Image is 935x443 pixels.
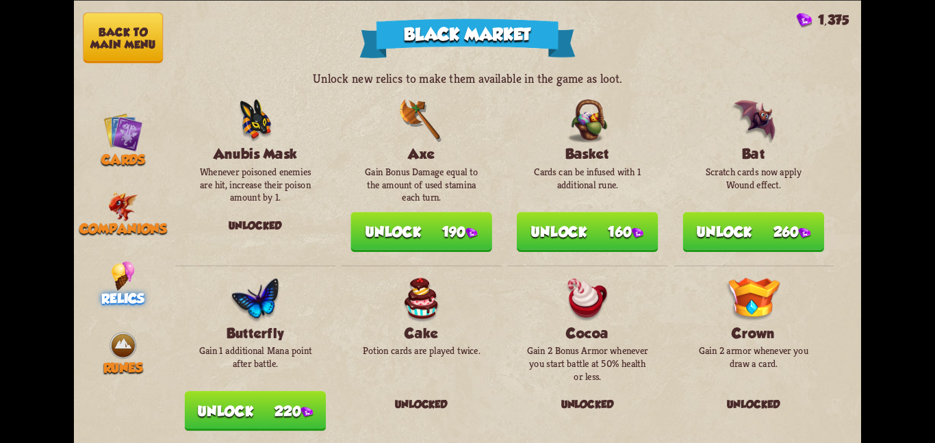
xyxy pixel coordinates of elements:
button: Unlock 220 [185,391,326,431]
button: Back to main menu [83,12,163,63]
p: Potion cards are played twice. [360,344,483,357]
span: Runes [103,360,143,375]
img: AnubisMask.png [238,99,273,143]
p: Gain 1 additional Mana point after battle. [194,344,317,370]
img: Cards_Icon.png [103,112,143,152]
span: Companions [79,221,167,236]
h3: Anubis Mask [194,146,317,162]
img: IceCream.png [111,261,135,290]
img: Crown.png [726,277,781,322]
div: Gems [796,12,849,27]
img: Cocoa.png [567,277,608,322]
img: Basket.png [567,99,608,143]
img: Gem.png [799,227,810,238]
img: Gem.png [301,407,313,418]
div: Black Market [359,18,575,58]
img: Earth.png [108,331,138,360]
img: Gem.png [465,227,477,238]
h3: Axe [360,146,483,162]
img: Gem.png [796,12,812,27]
img: Butterfly.png [230,277,281,322]
p: Cards can be infused with 1 additional rune. [526,165,649,191]
p: Gain 2 Bonus Armor whenever you start battle at 50% health or less. [526,344,649,383]
img: Cake.png [403,277,439,322]
p: Scratch cards now apply Wound effect. [692,165,815,191]
img: Gem.png [632,227,643,238]
span: Cards [101,151,145,166]
button: Unlock 190 [350,212,492,251]
img: Axe.png [399,99,444,143]
h3: Cake [360,325,483,340]
p: Gain Bonus Damage equal to the amount of used stamina each turn. [360,165,483,204]
div: Unlocked [683,389,825,420]
img: Little_Fire_Dragon.png [108,191,138,220]
p: Gain 2 armor whenever you draw a card. [692,344,815,370]
h3: Bat [692,146,815,162]
span: Relics [101,290,144,305]
p: Whenever poisoned enemies are hit, increase their poison amount by 1. [194,165,317,204]
p: Unlock new relics to make them available in the game as loot. [74,71,861,86]
h3: Basket [526,146,649,162]
h3: Crown [692,325,815,340]
h3: Butterfly [194,325,317,340]
button: Unlock 160 [517,212,658,251]
div: Unlocked [185,210,326,240]
div: Unlocked [350,389,492,420]
h3: Cocoa [526,325,649,340]
button: Unlock 260 [683,212,825,251]
div: Unlocked [517,389,658,420]
img: Bat.png [732,99,776,143]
